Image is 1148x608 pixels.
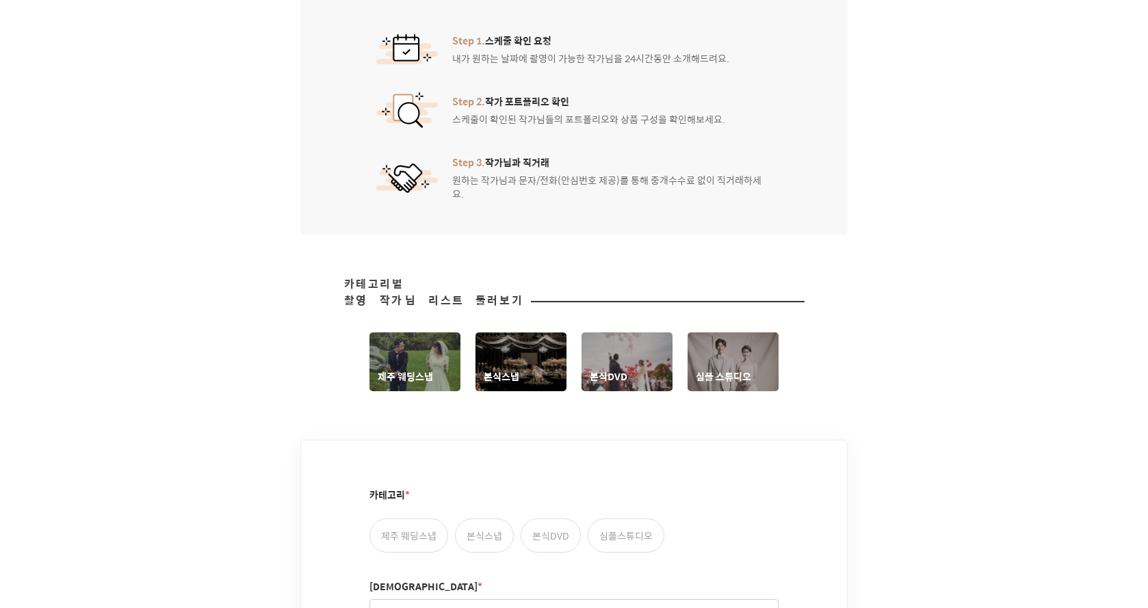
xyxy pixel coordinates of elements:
[452,155,772,200] div: 원하는 작가님과 문자/전화(안심번호 제공)를 통해 중개수수료 없이 직거래하세요.
[521,518,581,553] label: 본식DVD
[90,434,177,468] a: 대화
[452,33,485,48] span: Step 1.
[688,332,779,391] a: 심플 스튜디오
[376,92,438,128] img: 서비스 아이콘 이미지
[369,488,410,502] label: 카테고리
[344,276,524,308] span: 카테고리별 촬영 작가님 리스트 둘러보기
[452,155,485,170] span: Step 3.
[452,34,729,65] div: 내가 원하는 날짜에 촬영이 가능한 작가님을 24시간동안 소개해드려요.
[369,580,482,594] label: [DEMOGRAPHIC_DATA]
[376,34,438,64] img: 서비스 아이콘 이미지
[43,454,51,465] span: 홈
[211,454,228,465] span: 설정
[475,332,566,391] a: 본식스냅
[452,94,725,126] div: 스케줄이 확인된 작가님들의 포트폴리오와 상품 구성을 확인해보세요.
[452,34,729,47] span: 스케줄 확인 요청
[369,518,448,553] label: 제주 웨딩스냅
[455,518,514,553] label: 본식스냅
[452,155,772,169] span: 작가님과 직거래
[369,332,460,391] a: 제주 웨딩스냅
[376,163,438,194] img: 서비스 아이콘 이미지
[4,434,90,468] a: 홈
[125,455,142,466] span: 대화
[582,332,673,391] a: 본식DVD
[177,434,263,468] a: 설정
[588,518,664,553] label: 심플스튜디오
[452,94,485,109] span: Step 2.
[452,94,725,108] span: 작가 포트폴리오 확인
